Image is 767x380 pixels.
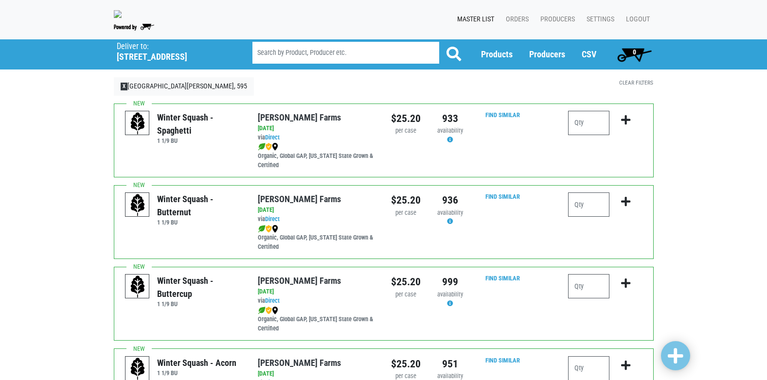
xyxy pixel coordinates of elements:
[157,219,243,226] h6: 1 1/9 BU
[391,126,421,136] div: per case
[117,52,228,62] h5: [STREET_ADDRESS]
[435,111,465,126] div: 933
[449,10,498,29] a: Master List
[265,215,280,223] a: Direct
[157,369,236,377] h6: 1 1/9 BU
[437,127,463,134] span: availability
[117,42,228,52] p: Deliver to:
[258,224,376,252] div: Organic, Global GAP, [US_STATE] State Grown & Certified
[435,356,465,372] div: 951
[157,137,243,144] h6: 1 1/9 BU
[435,192,465,208] div: 936
[435,274,465,290] div: 999
[258,358,341,368] a: [PERSON_NAME] Farms
[157,356,236,369] div: Winter Squash - Acorn
[258,307,266,314] img: leaf-e5c59151409436ccce96b2ca1b28e03c.png
[125,111,150,136] img: placeholder-variety-43d6402dacf2d531de610a020419775a.svg
[117,39,235,62] span: Tops Sandy Creek, 595 (6103 N Main St, Sandy Creek, NY 13145, USA)
[437,372,463,380] span: availability
[619,79,653,86] a: Clear Filters
[391,192,421,208] div: $25.20
[272,307,278,314] img: map_marker-0e94453035b3232a4d21701695807de9.png
[391,290,421,299] div: per case
[266,307,272,314] img: safety-e55c860ca8c00a9c171001a62a92dabd.png
[258,124,376,133] div: [DATE]
[114,10,122,18] img: 279edf242af8f9d49a69d9d2afa010fb.png
[157,274,243,300] div: Winter Squash - Buttercup
[258,112,341,122] a: [PERSON_NAME] Farms
[582,49,596,59] a: CSV
[391,111,421,126] div: $25.20
[114,24,154,31] img: Powered by Big Wheelbarrow
[265,134,280,141] a: Direct
[258,215,376,224] div: via
[529,49,565,59] a: Producers
[568,192,609,217] input: Qty
[485,193,520,200] a: Find Similar
[266,225,272,233] img: safety-e55c860ca8c00a9c171001a62a92dabd.png
[391,274,421,290] div: $25.20
[258,306,376,333] div: Organic, Global GAP, [US_STATE] State Grown & Certified
[258,206,376,215] div: [DATE]
[579,10,618,29] a: Settings
[258,369,376,379] div: [DATE]
[157,111,243,137] div: Winter Squash - Spaghetti
[157,192,243,219] div: Winter Squash - Butternut
[258,296,376,306] div: via
[613,45,656,64] a: 0
[485,111,520,119] a: Find Similar
[618,10,654,29] a: Logout
[485,357,520,364] a: Find Similar
[125,193,150,217] img: placeholder-variety-43d6402dacf2d531de610a020419775a.svg
[568,274,609,298] input: Qty
[125,275,150,299] img: placeholder-variety-43d6402dacf2d531de610a020419775a.svg
[498,10,533,29] a: Orders
[121,83,128,90] span: X
[258,142,376,170] div: Organic, Global GAP, [US_STATE] State Grown & Certified
[485,275,520,282] a: Find Similar
[391,356,421,372] div: $25.20
[258,287,376,296] div: [DATE]
[481,49,513,59] a: Products
[437,291,463,298] span: availability
[272,143,278,151] img: map_marker-0e94453035b3232a4d21701695807de9.png
[266,143,272,151] img: safety-e55c860ca8c00a9c171001a62a92dabd.png
[114,77,254,96] a: X[GEOGRAPHIC_DATA][PERSON_NAME], 595
[272,225,278,233] img: map_marker-0e94453035b3232a4d21701695807de9.png
[265,297,280,304] a: Direct
[252,42,439,64] input: Search by Product, Producer etc.
[568,111,609,135] input: Qty
[258,276,341,286] a: [PERSON_NAME] Farms
[633,48,636,56] span: 0
[258,194,341,204] a: [PERSON_NAME] Farms
[157,300,243,308] h6: 1 1/9 BU
[258,225,266,233] img: leaf-e5c59151409436ccce96b2ca1b28e03c.png
[437,209,463,216] span: availability
[258,133,376,142] div: via
[533,10,579,29] a: Producers
[258,143,266,151] img: leaf-e5c59151409436ccce96b2ca1b28e03c.png
[391,208,421,218] div: per case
